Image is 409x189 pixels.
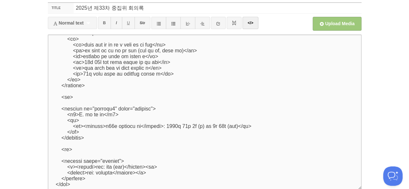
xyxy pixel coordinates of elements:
a: </> [242,17,258,29]
img: pagebreak-icon.png [232,21,236,25]
a: B [98,17,111,29]
del: Str [140,21,145,25]
label: Title [48,3,74,13]
a: I [111,17,122,29]
span: Normal text [53,20,84,26]
iframe: Help Scout Beacon - Open [383,166,403,186]
a: U [122,17,135,29]
a: Str [135,17,150,29]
